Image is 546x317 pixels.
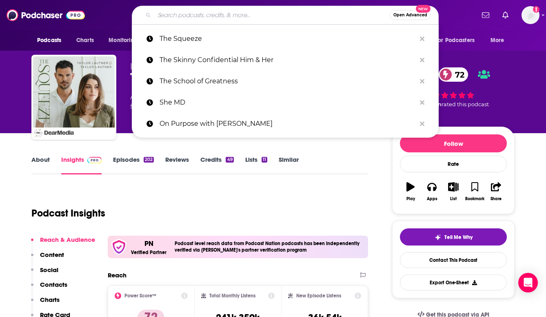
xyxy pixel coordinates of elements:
p: PN [144,239,153,248]
p: Social [40,266,58,274]
button: open menu [103,33,148,48]
a: About [31,156,50,174]
h5: Verified Partner [131,250,166,255]
a: The Squeeze [132,28,439,49]
div: Play [406,196,415,201]
a: InsightsPodchaser Pro [61,156,102,174]
button: Contacts [31,281,67,296]
svg: Add a profile image [533,6,539,13]
button: open menu [31,33,72,48]
div: List [450,196,457,201]
a: Similar [279,156,299,174]
p: Contacts [40,281,67,288]
h2: Reach [108,271,127,279]
span: New [416,5,431,13]
h2: New Episode Listens [296,293,341,299]
a: Episodes202 [113,156,154,174]
p: Content [40,251,64,259]
button: Follow [400,134,507,152]
a: Credits49 [200,156,233,174]
span: More [491,35,504,46]
input: Search podcasts, credits, & more... [154,9,390,22]
h2: Power Score™ [124,293,156,299]
a: Show notifications dropdown [479,8,493,22]
a: The School of Greatness [132,71,439,92]
span: Open Advanced [393,13,427,17]
button: Show profile menu [522,6,539,24]
span: Monitoring [109,35,138,46]
button: Share [486,177,507,206]
a: Lists11 [245,156,267,174]
img: tell me why sparkle [435,234,441,241]
div: 202 [144,157,154,163]
button: Export One-Sheet [400,275,507,290]
a: Charts [71,33,99,48]
span: rated this podcast [442,101,489,107]
p: She MD [160,92,416,113]
div: 49 [226,157,233,163]
h4: Podcast level reach data from Podcast Nation podcasts has been independently verified via [PERSON... [175,241,365,253]
img: Podchaser Pro [87,157,102,163]
span: Logged in as alignPR [522,6,539,24]
div: Share [491,196,502,201]
div: 11 [262,157,267,163]
img: Podchaser - Follow, Share and Rate Podcasts [7,7,85,23]
button: tell me why sparkleTell Me Why [400,228,507,246]
span: [PERSON_NAME] [130,62,189,70]
div: A weekly podcast [130,92,299,112]
img: The Squeeze [33,56,115,138]
button: Social [31,266,58,281]
button: Apps [421,177,442,206]
span: Charts [76,35,94,46]
a: Contact This Podcast [400,252,507,268]
p: The Squeeze [160,28,416,49]
button: Bookmark [464,177,485,206]
div: Open Intercom Messenger [518,273,538,292]
span: featuring [130,102,299,112]
p: The Skinny Confidential Him & Her [160,49,416,71]
a: The Skinny Confidential Him & Her [132,49,439,71]
div: Rate [400,156,507,172]
p: Reach & Audience [40,236,95,243]
p: The School of Greatness [160,71,416,92]
a: Reviews [165,156,189,174]
a: On Purpose with [PERSON_NAME] [132,113,439,134]
div: Search podcasts, credits, & more... [132,6,439,25]
a: 72 [439,67,468,82]
h1: Podcast Insights [31,207,105,219]
button: List [443,177,464,206]
span: 72 [447,67,468,82]
img: User Profile [522,6,539,24]
div: verified Badge72 1 personrated this podcast [392,62,515,113]
button: open menu [430,33,486,48]
a: She MD [132,92,439,113]
p: On Purpose with Jay Shetty [160,113,416,134]
button: Play [400,177,421,206]
span: Tell Me Why [444,234,473,241]
h2: Total Monthly Listens [209,293,255,299]
img: verfied icon [111,239,127,255]
p: Charts [40,296,60,304]
div: Bookmark [465,196,484,201]
button: Content [31,251,64,266]
button: open menu [485,33,515,48]
button: Charts [31,296,60,311]
a: Show notifications dropdown [499,8,512,22]
span: Podcasts [37,35,61,46]
button: Open AdvancedNew [390,10,431,20]
div: Apps [427,196,437,201]
button: Reach & Audience [31,236,95,251]
span: For Podcasters [435,35,475,46]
